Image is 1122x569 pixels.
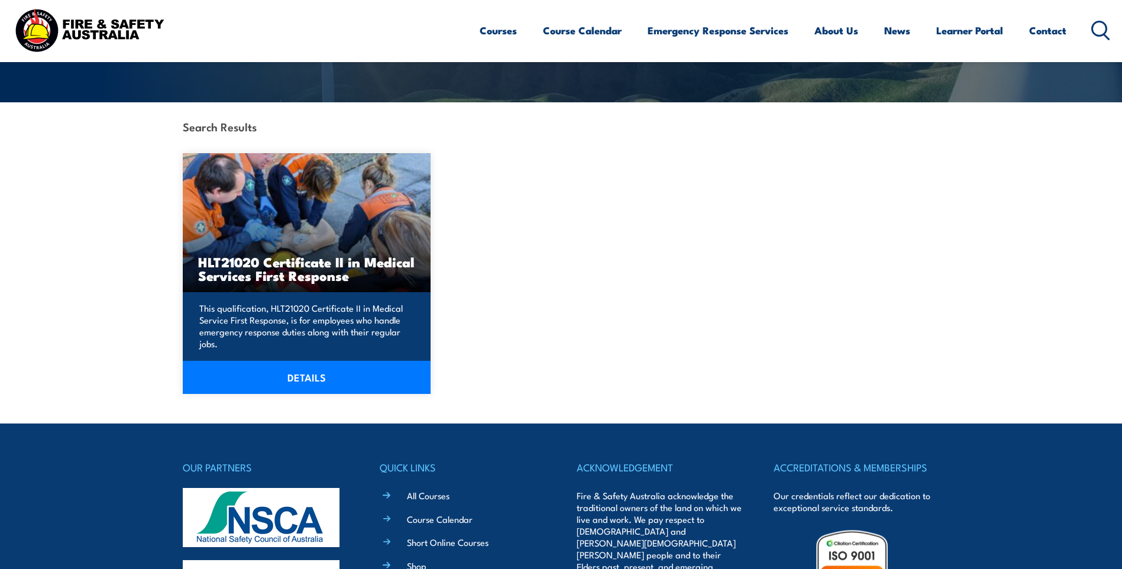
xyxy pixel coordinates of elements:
[774,459,939,476] h4: ACCREDITATIONS & MEMBERSHIPS
[183,488,339,547] img: nsca-logo-footer
[884,15,910,46] a: News
[183,118,257,134] strong: Search Results
[183,153,431,292] img: HLT21020 Certificate II in Medical Services First Response
[774,490,939,513] p: Our credentials reflect our dedication to exceptional service standards.
[199,302,411,350] p: This qualification, HLT21020 Certificate II in Medical Service First Response, is for employees w...
[648,15,788,46] a: Emergency Response Services
[183,361,431,394] a: DETAILS
[814,15,858,46] a: About Us
[380,459,545,476] h4: QUICK LINKS
[543,15,622,46] a: Course Calendar
[936,15,1003,46] a: Learner Portal
[198,255,416,282] h3: HLT21020 Certificate II in Medical Services First Response
[1029,15,1066,46] a: Contact
[407,513,473,525] a: Course Calendar
[407,536,489,548] a: Short Online Courses
[577,459,742,476] h4: ACKNOWLEDGEMENT
[480,15,517,46] a: Courses
[183,459,348,476] h4: OUR PARTNERS
[407,489,450,502] a: All Courses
